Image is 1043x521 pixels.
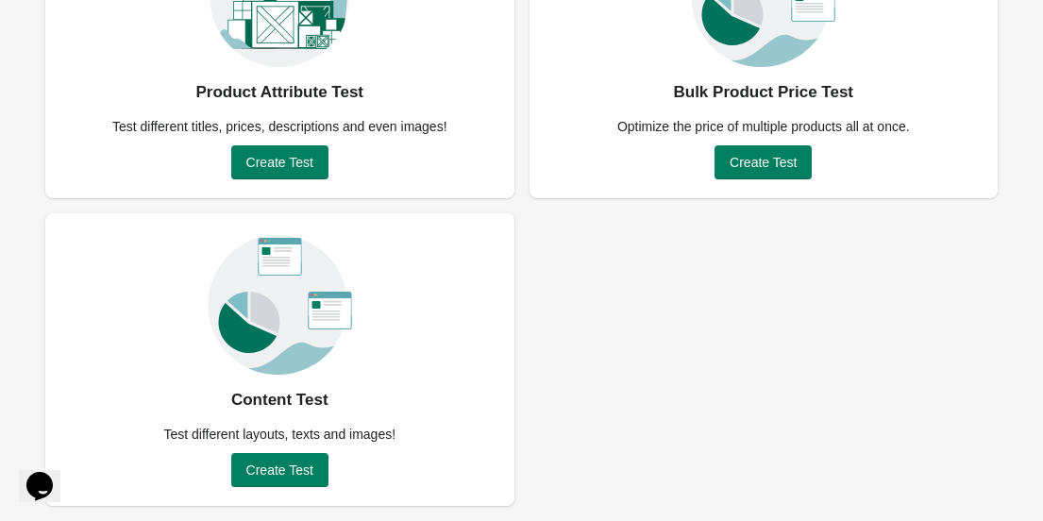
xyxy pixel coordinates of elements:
[231,453,328,487] button: Create Test
[246,462,313,478] span: Create Test
[19,445,79,502] iframe: chat widget
[673,77,853,108] div: Bulk Product Price Test
[606,117,921,136] div: Optimize the price of multiple products all at once.
[152,425,407,444] div: Test different layouts, texts and images!
[715,145,812,179] button: Create Test
[195,77,363,108] div: Product Attribute Test
[231,385,328,415] div: Content Test
[246,155,313,170] span: Create Test
[101,117,459,136] div: Test different titles, prices, descriptions and even images!
[730,155,797,170] span: Create Test
[231,145,328,179] button: Create Test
